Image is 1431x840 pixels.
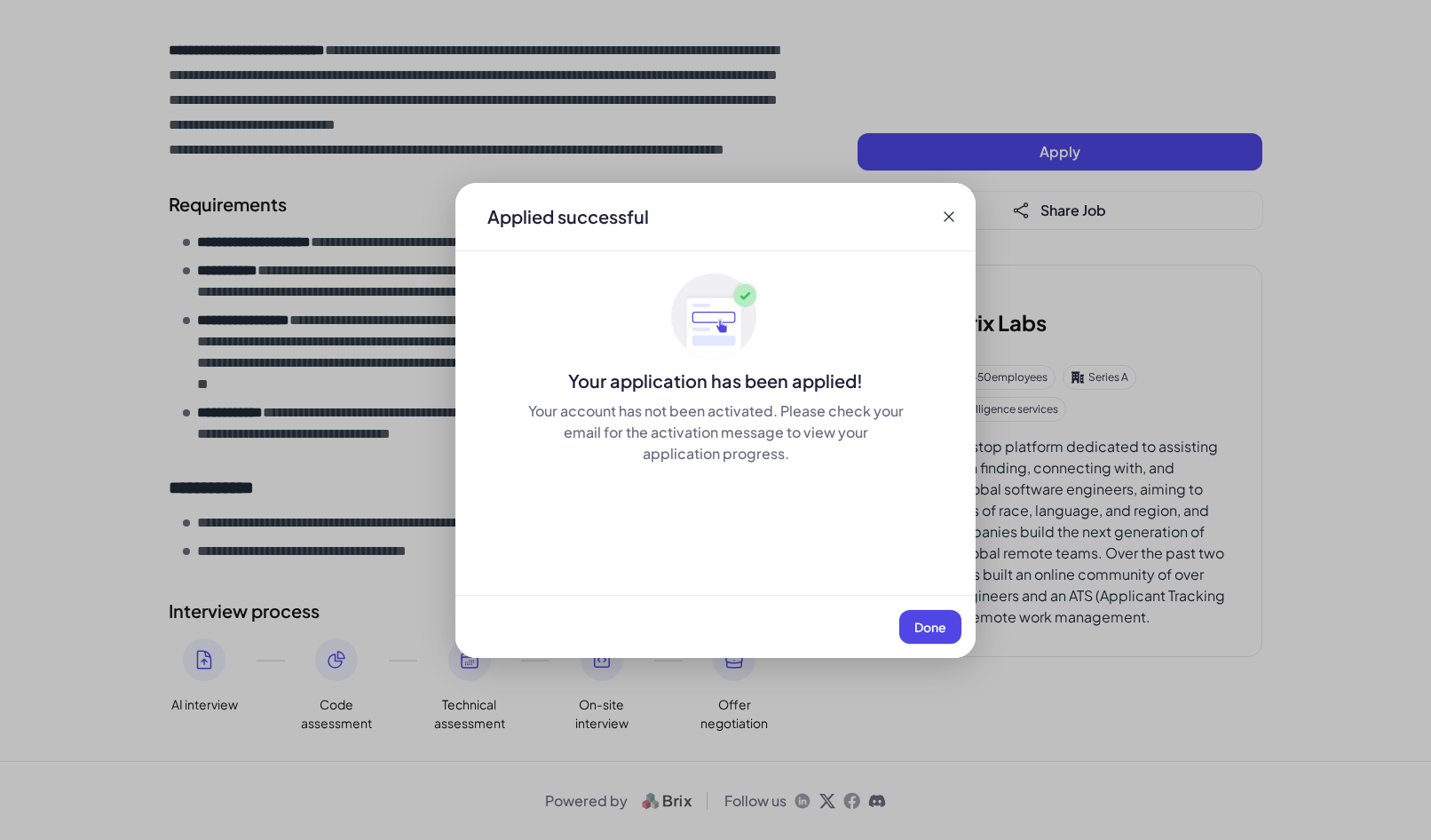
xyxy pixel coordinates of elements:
[914,619,946,635] span: Done
[487,204,649,229] div: Applied successful
[899,610,961,644] button: Done
[526,400,905,464] div: Your account has not been activated. Please check your email for the activation message to view y...
[455,368,976,393] div: Your application has been applied!
[671,273,760,361] img: ApplyedMaskGroup3.svg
